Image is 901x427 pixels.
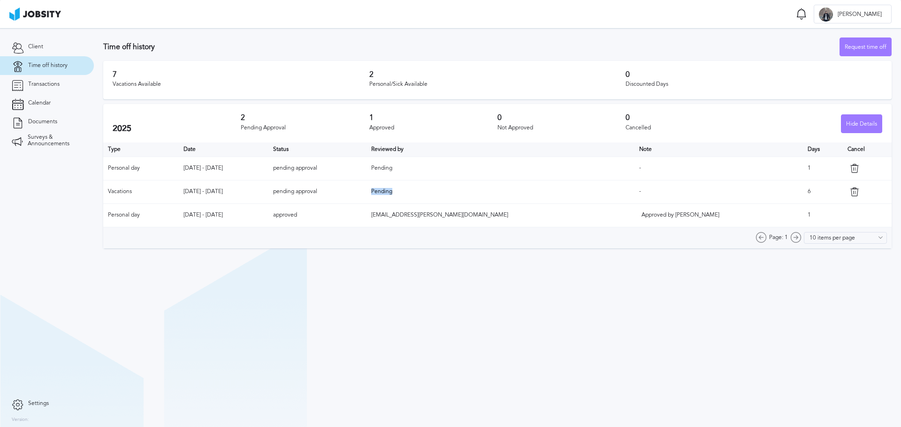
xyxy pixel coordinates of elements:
img: ab4bad089aa723f57921c736e9817d99.png [9,7,61,21]
div: Hide Details [841,115,882,134]
div: Vacations Available [113,81,369,88]
span: Transactions [28,81,60,88]
td: 1 [803,203,842,227]
td: pending approval [268,157,367,180]
span: - [639,165,641,171]
span: [EMAIL_ADDRESS][PERSON_NAME][DOMAIN_NAME] [371,211,508,218]
span: Documents [28,119,57,125]
th: Toggle SortBy [367,142,635,157]
h3: 0 [626,70,882,79]
h3: 0 [626,113,754,122]
div: Personal/Sick Available [369,81,626,88]
button: J[PERSON_NAME] [814,5,892,23]
h2: 2025 [113,124,241,134]
div: Approved [369,125,497,131]
h3: 1 [369,113,497,122]
h3: 2 [241,113,369,122]
td: [DATE] - [DATE] [179,180,268,203]
h3: 0 [497,113,626,122]
div: Approved by [PERSON_NAME] [641,212,735,218]
td: [DATE] - [DATE] [179,157,268,180]
th: Type [103,142,179,157]
span: Pending [371,165,392,171]
div: Cancelled [626,125,754,131]
td: Personal day [103,203,179,227]
td: [DATE] - [DATE] [179,203,268,227]
td: Vacations [103,180,179,203]
span: Time off history [28,62,68,69]
th: Cancel [843,142,892,157]
span: Page: 1 [769,234,788,241]
td: Personal day [103,157,179,180]
span: Client [28,44,43,50]
td: 6 [803,180,842,203]
div: J [819,7,833,22]
div: Not Approved [497,125,626,131]
div: Request time off [840,38,891,57]
td: approved [268,203,367,227]
span: Settings [28,400,49,407]
span: Pending [371,188,392,195]
span: Surveys & Announcements [28,134,82,147]
div: Pending Approval [241,125,369,131]
span: Calendar [28,100,51,106]
span: [PERSON_NAME] [833,11,886,18]
th: Toggle SortBy [634,142,803,157]
div: Discounted Days [626,81,882,88]
label: Version: [12,417,29,423]
button: Request time off [840,37,892,56]
td: pending approval [268,180,367,203]
th: Toggle SortBy [179,142,268,157]
span: - [639,188,641,195]
button: Hide Details [841,114,882,133]
h3: 7 [113,70,369,79]
th: Toggle SortBy [268,142,367,157]
th: Days [803,142,842,157]
h3: Time off history [103,43,840,51]
h3: 2 [369,70,626,79]
td: 1 [803,157,842,180]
